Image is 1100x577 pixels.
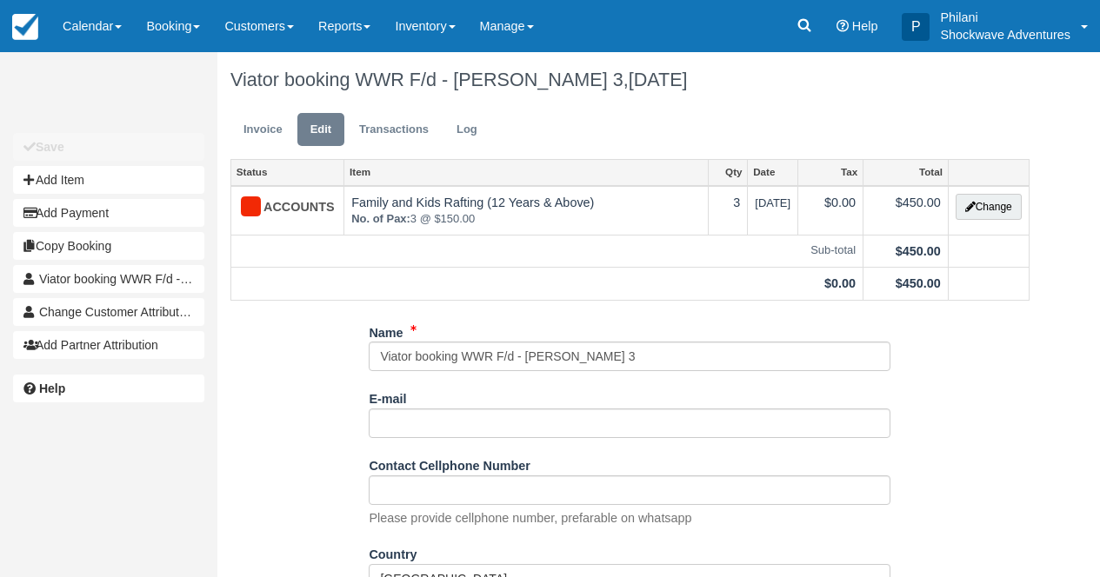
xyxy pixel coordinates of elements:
strong: $0.00 [824,276,856,290]
a: Invoice [230,113,296,147]
a: Tax [798,160,863,184]
div: ACCOUNTS [238,194,322,222]
a: Status [231,160,343,184]
button: Copy Booking [13,232,204,260]
b: Save [36,140,64,154]
span: [DATE] [755,196,790,209]
span: [DATE] [629,69,688,90]
img: checkfront-main-nav-mini-logo.png [12,14,38,40]
a: Edit [297,113,344,147]
a: Viator booking WWR F/d - [PERSON_NAME] 3 [13,265,204,293]
span: Viator booking WWR F/d - [PERSON_NAME] 3 [39,272,294,286]
h1: Viator booking WWR F/d - [PERSON_NAME] 3, [230,70,1030,90]
label: E-mail [369,384,406,408]
button: Add Partner Attribution [13,331,204,359]
i: Help [837,20,849,32]
span: Help [852,19,878,33]
p: Philani [940,9,1070,26]
label: Contact Cellphone Number [369,451,530,475]
a: Date [748,160,797,184]
span: Change Customer Attribution [39,305,196,319]
button: Save [13,133,204,161]
label: Country [369,540,417,564]
a: Transactions [346,113,442,147]
label: Name [369,318,403,342]
a: Item [344,160,708,184]
td: $0.00 [798,186,863,235]
a: Log [443,113,490,147]
a: Total [863,160,948,184]
em: 3 @ $150.00 [351,211,701,228]
td: Family and Kids Rafting (12 Years & Above) [344,186,709,235]
button: Add Payment [13,199,204,227]
a: Qty [709,160,747,184]
p: Shockwave Adventures [940,26,1070,43]
em: Sub-total [238,242,856,259]
button: Change Customer Attribution [13,298,204,326]
td: $450.00 [863,186,949,235]
td: 3 [708,186,747,235]
a: Help [13,375,204,402]
strong: $450.00 [896,244,941,258]
b: Help [39,381,65,395]
button: Change [956,194,1022,220]
strong: No. of Pax [351,212,410,225]
strong: $450.00 [896,276,941,290]
p: Please provide cellphone number, prefarable on whatsapp [369,509,691,527]
div: P [902,13,930,41]
button: Add Item [13,166,204,194]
